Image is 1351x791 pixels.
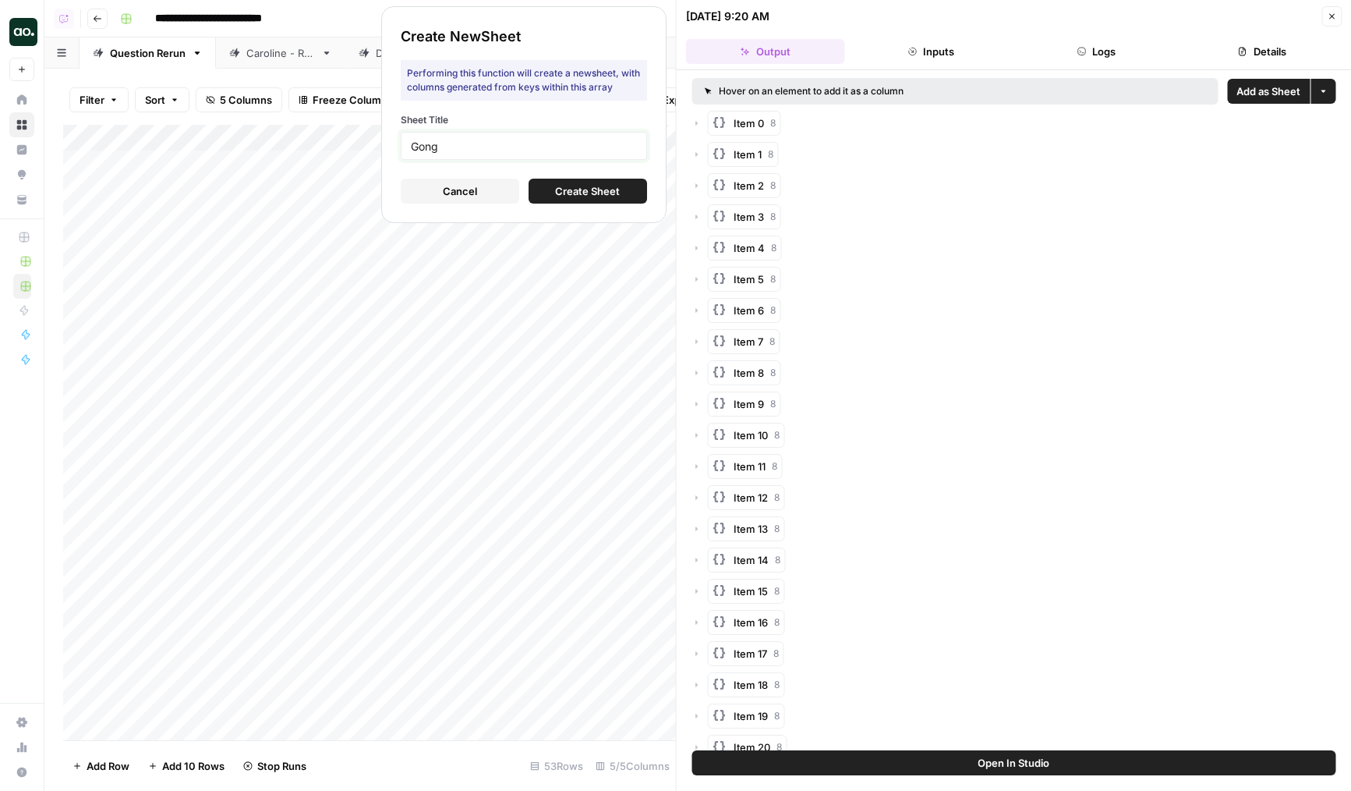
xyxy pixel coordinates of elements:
span: 8 [770,210,776,224]
input: Type sheet title [411,139,637,153]
button: Item 168 [708,610,785,635]
span: 8 [774,491,780,505]
button: Item 38 [708,204,781,229]
span: Item 1 [734,147,762,162]
button: Item 108 [708,423,785,448]
span: 8 [770,272,776,286]
button: Details [1183,39,1342,64]
button: Output [686,39,845,64]
button: Cancel [401,179,519,204]
button: Item 58 [708,267,781,292]
span: 8 [770,366,776,380]
button: Item 208 [708,735,787,760]
span: Item 10 [734,427,768,443]
button: Filter [69,87,129,112]
span: Item 15 [734,583,768,599]
button: Item 48 [708,236,782,261]
button: Item 158 [708,579,785,604]
button: Item 178 [708,641,784,666]
button: Logs [1017,39,1176,64]
span: Item 11 [734,459,766,474]
a: Insights [9,137,34,162]
span: Item 4 [734,240,765,256]
span: Item 6 [734,303,764,318]
a: Browse [9,112,34,137]
div: Hover on an element to add it as a column [705,84,1055,98]
button: 5 Columns [196,87,282,112]
button: Item 28 [708,173,781,198]
div: 53 Rows [524,754,589,779]
button: Item 98 [708,392,781,417]
span: 8 [774,428,780,442]
span: Freeze Columns [313,92,393,108]
button: Open In Studio [692,750,1336,775]
span: Item 18 [734,677,768,693]
span: 8 [770,397,776,411]
span: Cancel [443,183,477,199]
span: Item 2 [734,178,764,193]
div: Performing this function will create a new sheet , with columns generated from keys within this a... [401,60,647,101]
a: Usage [9,735,34,760]
span: 8 [772,459,777,474]
button: Workspace: Dillon Test [9,12,34,51]
label: Sheet Title [401,113,647,127]
span: 8 [770,116,776,130]
span: Item 17 [734,646,767,662]
button: Add Row [63,754,139,779]
span: 8 [773,647,779,661]
button: Item 128 [708,485,785,510]
button: Add 10 Rows [139,754,234,779]
span: Item 8 [734,365,764,381]
a: Caroline - Run [216,37,345,69]
button: Item 68 [708,298,781,323]
a: Demo Requests [345,37,483,69]
div: Demo Requests [376,45,453,61]
span: 8 [774,709,780,723]
span: 8 [770,179,776,193]
div: Create New Sheet [401,26,647,48]
span: Item 19 [734,708,768,724]
span: Item 16 [734,615,768,630]
button: Item 138 [708,516,785,541]
div: Caroline - Run [246,45,315,61]
button: Item 148 [708,548,786,573]
a: Your Data [9,187,34,212]
span: 8 [776,740,782,754]
span: Sort [145,92,165,108]
button: Item 78 [708,329,780,354]
button: Item 18 [708,142,779,167]
a: Question Rerun [80,37,216,69]
button: Help + Support [9,760,34,785]
span: 8 [770,303,776,317]
span: Item 9 [734,396,764,412]
span: Item 12 [734,490,768,505]
button: Sort [135,87,189,112]
button: Item 88 [708,360,781,385]
span: 8 [769,335,775,349]
button: Item 118 [708,454,783,479]
span: 8 [774,615,780,630]
span: Add 10 Rows [162,758,225,774]
a: Opportunities [9,162,34,187]
span: 8 [771,241,776,255]
span: Item 7 [734,334,763,349]
span: Filter [80,92,104,108]
a: Settings [9,710,34,735]
a: Home [9,87,34,112]
img: Dillon Test Logo [9,18,37,46]
button: Item 188 [708,672,785,697]
span: Item 20 [734,740,770,755]
span: Add as Sheet [1236,83,1300,99]
span: Item 0 [734,115,764,131]
span: Item 5 [734,271,764,287]
span: 8 [775,553,780,567]
span: 8 [774,522,780,536]
button: Create Sheet [529,179,647,204]
div: [DATE] 9:20 AM [686,9,769,24]
span: Create Sheet [555,183,620,199]
span: Item 14 [734,552,769,568]
span: Open In Studio [978,755,1049,771]
div: Question Rerun [110,45,186,61]
button: Add as Sheet [1227,79,1310,104]
span: Add Row [87,758,129,774]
